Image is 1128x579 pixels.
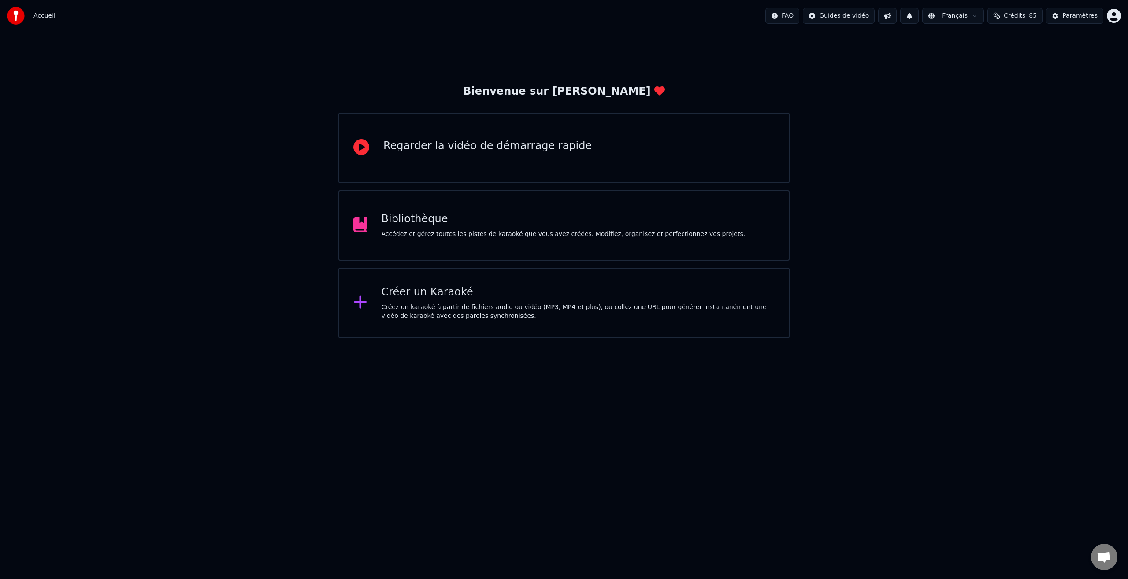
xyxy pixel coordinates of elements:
[382,230,746,239] div: Accédez et gérez toutes les pistes de karaoké que vous avez créées. Modifiez, organisez et perfec...
[33,11,56,20] nav: breadcrumb
[765,8,799,24] button: FAQ
[383,139,592,153] div: Regarder la vidéo de démarrage rapide
[463,85,664,99] div: Bienvenue sur [PERSON_NAME]
[1091,544,1117,570] a: Ouvrir le chat
[1004,11,1025,20] span: Crédits
[382,285,775,299] div: Créer un Karaoké
[1029,11,1037,20] span: 85
[33,11,56,20] span: Accueil
[803,8,875,24] button: Guides de vidéo
[1046,8,1103,24] button: Paramètres
[382,303,775,321] div: Créez un karaoké à partir de fichiers audio ou vidéo (MP3, MP4 et plus), ou collez une URL pour g...
[7,7,25,25] img: youka
[987,8,1043,24] button: Crédits85
[382,212,746,226] div: Bibliothèque
[1062,11,1098,20] div: Paramètres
